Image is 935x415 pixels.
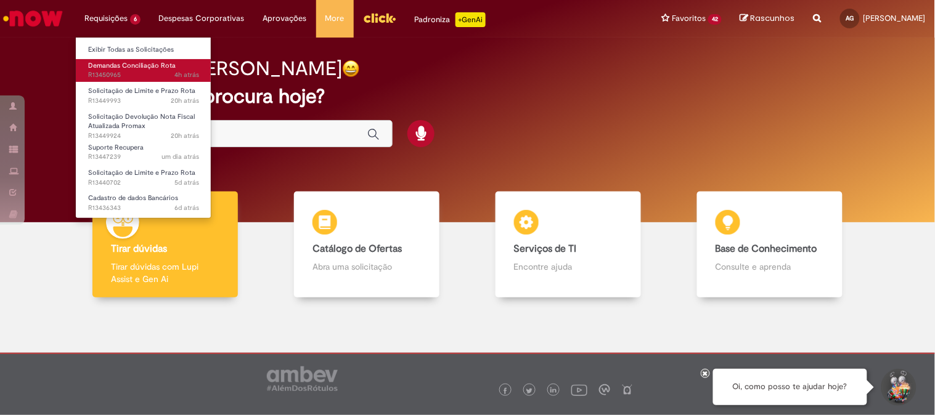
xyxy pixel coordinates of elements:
[88,61,176,70] span: Demandas Conciliação Rota
[672,12,706,25] span: Favoritos
[92,86,842,107] h2: O que você procura hoje?
[263,12,307,25] span: Aprovações
[88,152,199,162] span: R13447239
[171,96,199,105] time: 26/08/2025 17:33:54
[267,366,338,391] img: logo_footer_ambev_rotulo_gray.png
[622,384,633,395] img: logo_footer_naosei.png
[76,141,211,164] a: Aberto R13447239 : Suporte Recupera
[76,84,211,107] a: Aberto R13449993 : Solicitação de Limite e Prazo Rota
[174,70,199,79] span: 4h atrás
[111,243,167,255] b: Tirar dúvidas
[1,6,65,31] img: ServiceNow
[266,191,468,298] a: Catálogo de Ofertas Abra uma solicitação
[76,191,211,214] a: Aberto R13436343 : Cadastro de dados Bancários
[312,260,421,273] p: Abra uma solicitação
[171,131,199,140] time: 26/08/2025 17:21:52
[174,178,199,187] time: 22/08/2025 16:09:54
[174,70,199,79] time: 27/08/2025 09:18:26
[455,12,486,27] p: +GenAi
[76,43,211,57] a: Exibir Todas as Solicitações
[526,388,533,394] img: logo_footer_twitter.png
[75,37,211,219] ul: Requisições
[514,243,577,255] b: Serviços de TI
[174,178,199,187] span: 5d atrás
[502,388,508,394] img: logo_footer_facebook.png
[130,14,141,25] span: 6
[880,369,917,406] button: Iniciar Conversa de Suporte
[669,191,870,298] a: Base de Conhecimento Consulte e aprenda
[88,178,199,188] span: R13440702
[514,260,623,273] p: Encontre ajuda
[159,12,245,25] span: Despesas Corporativas
[88,70,199,80] span: R13450965
[713,369,867,405] div: Oi, como posso te ajudar hoje?
[708,14,722,25] span: 42
[325,12,345,25] span: More
[740,13,795,25] a: Rascunhos
[468,191,669,298] a: Serviços de TI Encontre ajuda
[174,203,199,212] time: 21/08/2025 13:42:57
[161,152,199,161] span: um dia atrás
[716,243,817,255] b: Base de Conhecimento
[88,131,199,141] span: R13449924
[76,110,211,137] a: Aberto R13449924 : Solicitação Devolução Nota Fiscal Atualizada Promax
[312,243,402,255] b: Catálogo de Ofertas
[88,86,195,95] span: Solicitação de Limite e Prazo Rota
[846,14,854,22] span: AG
[864,13,926,23] span: [PERSON_NAME]
[88,112,195,131] span: Solicitação Devolução Nota Fiscal Atualizada Promax
[76,166,211,189] a: Aberto R13440702 : Solicitação de Limite e Prazo Rota
[88,193,178,203] span: Cadastro de dados Bancários
[716,260,824,273] p: Consulte e aprenda
[65,191,266,298] a: Tirar dúvidas Tirar dúvidas com Lupi Assist e Gen Ai
[599,384,610,395] img: logo_footer_workplace.png
[342,60,360,78] img: happy-face.png
[415,12,486,27] div: Padroniza
[550,387,557,395] img: logo_footer_linkedin.png
[571,382,587,398] img: logo_footer_youtube.png
[88,203,199,213] span: R13436343
[171,96,199,105] span: 20h atrás
[363,9,396,27] img: click_logo_yellow_360x200.png
[88,96,199,106] span: R13449993
[84,12,128,25] span: Requisições
[174,203,199,212] span: 6d atrás
[88,143,144,152] span: Suporte Recupera
[161,152,199,161] time: 26/08/2025 10:05:59
[88,168,195,177] span: Solicitação de Limite e Prazo Rota
[751,12,795,24] span: Rascunhos
[171,131,199,140] span: 20h atrás
[76,59,211,82] a: Aberto R13450965 : Demandas Conciliação Rota
[92,58,342,79] h2: Boa tarde, [PERSON_NAME]
[111,260,219,285] p: Tirar dúvidas com Lupi Assist e Gen Ai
